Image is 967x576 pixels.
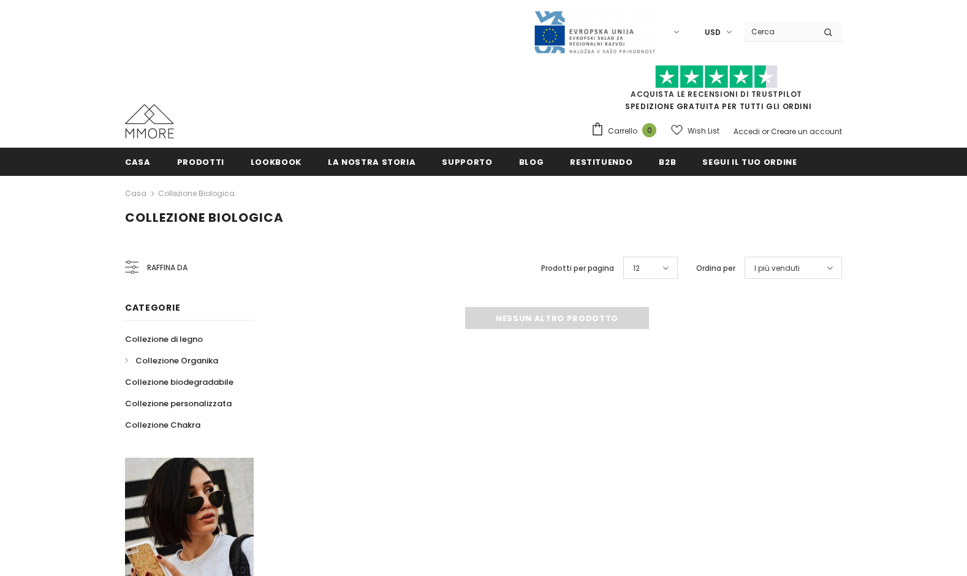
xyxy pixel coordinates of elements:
a: Segui il tuo ordine [702,148,797,175]
a: Wish List [671,120,719,142]
span: Prodotti [177,156,224,168]
span: SPEDIZIONE GRATUITA PER TUTTI GLI ORDINI [591,70,842,112]
a: Collezione Chakra [125,414,200,436]
span: USD [705,26,721,39]
a: La nostra storia [328,148,415,175]
label: Ordina per [696,262,735,275]
label: Prodotti per pagina [541,262,614,275]
span: Segui il tuo ordine [702,156,797,168]
span: Raffina da [147,261,188,275]
a: Prodotti [177,148,224,175]
span: Lookbook [251,156,301,168]
a: Restituendo [570,148,632,175]
a: Carrello 0 [591,122,662,140]
span: Blog [519,156,544,168]
span: B2B [659,156,676,168]
img: Casi MMORE [125,104,174,138]
span: or [762,126,769,137]
span: Collezione personalizzata [125,398,232,409]
input: Search Site [744,23,814,40]
a: B2B [659,148,676,175]
a: Collezione biodegradabile [125,371,233,393]
a: Collezione personalizzata [125,393,232,414]
a: Acquista le recensioni di TrustPilot [631,89,802,99]
span: Collezione biodegradabile [125,376,233,388]
a: Javni Razpis [533,26,656,37]
a: Collezione Organika [125,350,218,371]
span: La nostra storia [328,156,415,168]
span: supporto [442,156,492,168]
span: Carrello [608,125,637,137]
img: Fidati di Pilot Stars [655,65,778,89]
span: I più venduti [754,262,800,275]
a: Casa [125,186,146,201]
span: Categorie [125,301,180,314]
img: Javni Razpis [533,10,656,55]
span: Collezione Chakra [125,419,200,431]
a: Lookbook [251,148,301,175]
a: Creare un account [771,126,842,137]
a: Blog [519,148,544,175]
span: Collezione di legno [125,333,203,345]
span: Collezione Organika [135,355,218,366]
span: 12 [633,262,640,275]
span: Collezione biologica [125,209,284,226]
span: 0 [642,123,656,137]
span: Wish List [688,125,719,137]
span: Casa [125,156,151,168]
span: Restituendo [570,156,632,168]
a: supporto [442,148,492,175]
a: Collezione di legno [125,328,203,350]
a: Collezione biologica [158,188,235,199]
a: Casa [125,148,151,175]
a: Accedi [734,126,760,137]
